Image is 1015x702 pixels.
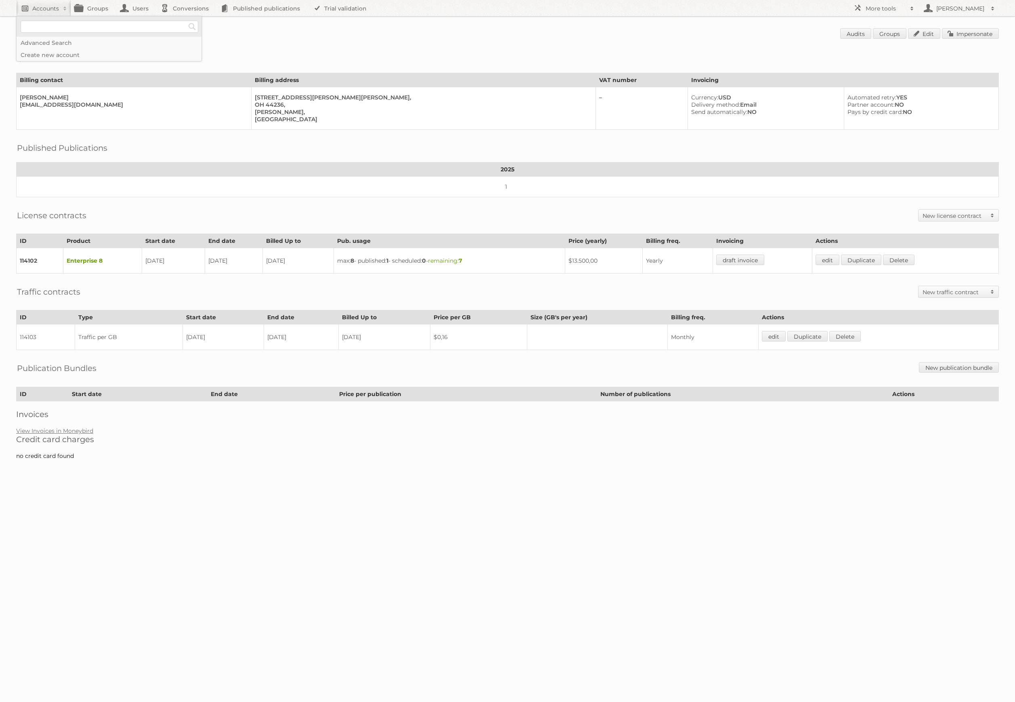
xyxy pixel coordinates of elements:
[847,108,992,116] div: NO
[17,37,201,49] a: Advanced Search
[840,28,871,39] a: Audits
[430,325,527,350] td: $0,16
[17,234,63,248] th: ID
[142,248,205,274] td: [DATE]
[205,234,263,248] th: End date
[691,108,747,116] span: Send automatically:
[597,387,889,401] th: Number of publications
[923,288,986,296] h2: New traffic contract
[338,310,430,325] th: Billed Up to
[20,101,245,108] div: [EMAIL_ADDRESS][DOMAIN_NAME]
[883,255,914,265] a: Delete
[255,94,589,101] div: [STREET_ADDRESS][PERSON_NAME][PERSON_NAME],
[527,310,667,325] th: Size (GB's per year)
[668,310,759,325] th: Billing freq.
[908,28,940,39] a: Edit
[691,94,837,101] div: USD
[17,73,252,87] th: Billing contact
[338,325,430,350] td: [DATE]
[565,248,642,274] td: $13.500,00
[565,234,642,248] th: Price (yearly)
[762,331,786,342] a: edit
[63,234,142,248] th: Product
[32,4,59,13] h2: Accounts
[923,212,986,220] h2: New license contract
[919,286,998,297] a: New traffic contract
[866,4,906,13] h2: More tools
[691,101,740,108] span: Delivery method:
[596,87,688,130] td: –
[264,310,338,325] th: End date
[829,331,861,342] a: Delete
[919,362,999,373] a: New publication bundle
[459,257,462,264] strong: 7
[17,387,69,401] th: ID
[422,257,426,264] strong: 0
[17,142,107,154] h2: Published Publications
[68,387,207,401] th: Start date
[16,409,999,419] h2: Invoices
[264,325,338,350] td: [DATE]
[255,101,589,108] div: OH 44236,
[787,331,828,342] a: Duplicate
[934,4,987,13] h2: [PERSON_NAME]
[889,387,998,401] th: Actions
[334,248,565,274] td: max: - published: - scheduled: -
[430,310,527,325] th: Price per GB
[942,28,999,39] a: Impersonate
[17,248,63,274] td: 114102
[263,248,334,274] td: [DATE]
[688,73,998,87] th: Invoicing
[17,286,80,298] h2: Traffic contracts
[334,234,565,248] th: Pub. usage
[205,248,263,274] td: [DATE]
[596,73,688,87] th: VAT number
[716,255,764,265] a: draft invoice
[713,234,812,248] th: Invoicing
[350,257,354,264] strong: 8
[186,21,198,33] input: Search
[691,101,837,108] div: Email
[847,101,895,108] span: Partner account:
[75,325,183,350] td: Traffic per GB
[919,210,998,221] a: New license contract
[17,310,75,325] th: ID
[16,28,999,40] h1: Account 93317: Arhaus
[841,255,881,265] a: Duplicate
[642,234,713,248] th: Billing freq.
[847,101,992,108] div: NO
[428,257,462,264] span: remaining:
[642,248,713,274] td: Yearly
[75,310,183,325] th: Type
[251,73,596,87] th: Billing address
[183,325,264,350] td: [DATE]
[986,210,998,221] span: Toggle
[691,108,837,116] div: NO
[986,286,998,297] span: Toggle
[17,177,999,197] td: 1
[16,427,93,434] a: View Invoices in Moneybird
[847,94,992,101] div: YES
[758,310,998,325] th: Actions
[255,116,589,123] div: [GEOGRAPHIC_DATA]
[336,387,597,401] th: Price per publication
[255,108,589,116] div: [PERSON_NAME],
[20,94,245,101] div: [PERSON_NAME]
[17,362,96,374] h2: Publication Bundles
[847,108,903,116] span: Pays by credit card:
[183,310,264,325] th: Start date
[263,234,334,248] th: Billed Up to
[691,94,718,101] span: Currency:
[17,49,201,61] a: Create new account
[816,255,839,265] a: edit
[17,209,86,221] h2: License contracts
[17,325,75,350] td: 114103
[668,325,759,350] td: Monthly
[847,94,896,101] span: Automated retry:
[386,257,388,264] strong: 1
[17,162,999,177] th: 2025
[207,387,336,401] th: End date
[63,248,142,274] td: Enterprise 8
[142,234,205,248] th: Start date
[873,28,906,39] a: Groups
